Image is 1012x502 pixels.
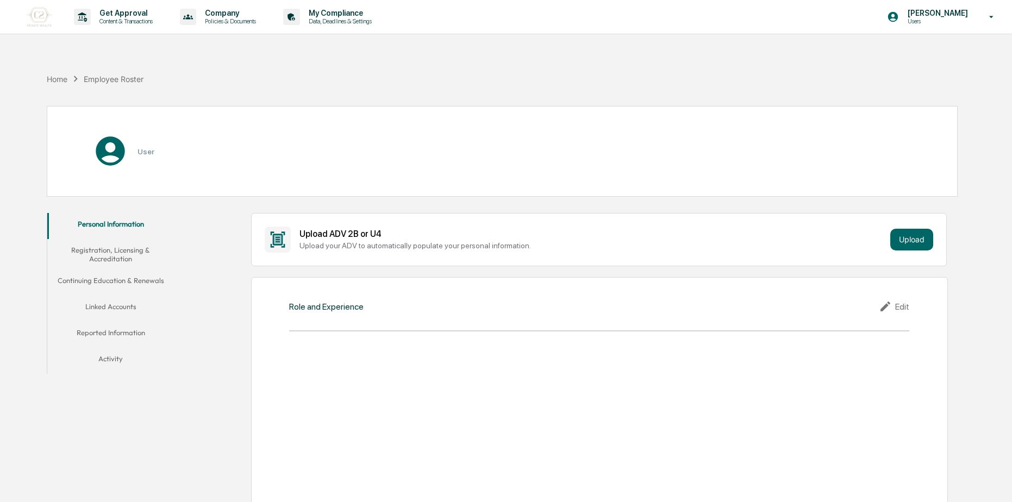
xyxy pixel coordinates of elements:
[299,229,886,239] div: Upload ADV 2B or U4
[196,17,261,25] p: Policies & Documents
[47,213,174,239] button: Personal Information
[47,296,174,322] button: Linked Accounts
[138,147,154,156] h3: User
[879,300,909,313] div: Edit
[196,9,261,17] p: Company
[289,302,364,312] div: Role and Experience
[84,74,143,84] div: Employee Roster
[47,74,67,84] div: Home
[47,269,174,296] button: Continuing Education & Renewals
[26,7,52,27] img: logo
[47,239,174,270] button: Registration, Licensing & Accreditation
[47,348,174,374] button: Activity
[91,17,158,25] p: Content & Transactions
[299,241,886,250] div: Upload your ADV to automatically populate your personal information.
[91,9,158,17] p: Get Approval
[899,9,973,17] p: [PERSON_NAME]
[47,213,174,374] div: secondary tabs example
[300,9,377,17] p: My Compliance
[47,322,174,348] button: Reported Information
[300,17,377,25] p: Data, Deadlines & Settings
[899,17,973,25] p: Users
[890,229,933,250] button: Upload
